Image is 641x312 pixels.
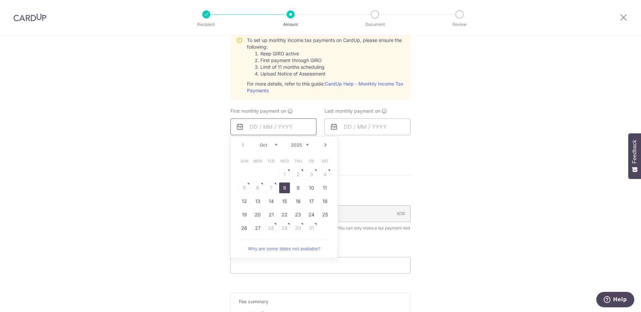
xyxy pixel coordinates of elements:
span: Friday [306,156,317,166]
input: DD / MM / YYYY [325,118,411,135]
a: Why are some dates not available? [239,242,330,255]
a: 27 [252,223,263,233]
p: Recipient [181,21,231,28]
div: 9/35 [397,210,405,217]
button: Feedback - Show survey [628,133,641,179]
h5: Fee summary [239,298,402,305]
span: Tuesday [266,156,276,166]
a: 21 [266,209,276,220]
a: 9 [293,183,303,193]
div: To set up monthly income tax payments on CardUp, please ensure the following: For more details, r... [247,37,405,94]
a: 22 [279,209,290,220]
a: 18 [319,196,330,207]
span: Wednesday [279,156,290,166]
a: 8 [279,183,290,193]
p: Document [350,21,400,28]
input: DD / MM / YYYY [230,118,316,135]
p: Amount [266,21,315,28]
span: Feedback [632,140,638,163]
a: 23 [293,209,303,220]
a: 10 [306,183,317,193]
span: Monday [252,156,263,166]
span: Sunday [239,156,250,166]
a: 20 [252,209,263,220]
a: 16 [293,196,303,207]
a: 14 [266,196,276,207]
span: Thursday [293,156,303,166]
li: Limit of 11 months scheduling [260,64,405,70]
a: 15 [279,196,290,207]
a: Next [322,141,330,149]
a: 24 [306,209,317,220]
span: First monthly payment on [230,108,286,114]
li: First payment through GIRO [260,57,405,64]
img: CardUp [13,13,46,21]
iframe: Opens a widget where you can find more information [596,292,634,309]
span: Saturday [319,156,330,166]
a: 19 [239,209,250,220]
p: Review [435,21,484,28]
a: CardUp Help - Monthly Income Tax Payments [247,81,403,93]
a: 25 [319,209,330,220]
a: 11 [319,183,330,193]
a: 13 [252,196,263,207]
li: Upload Notice of Assessment [260,70,405,77]
a: 26 [239,223,250,233]
span: Last monthly payment on [325,108,380,114]
li: Keep GIRO active [260,50,405,57]
a: 17 [306,196,317,207]
a: 12 [239,196,250,207]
